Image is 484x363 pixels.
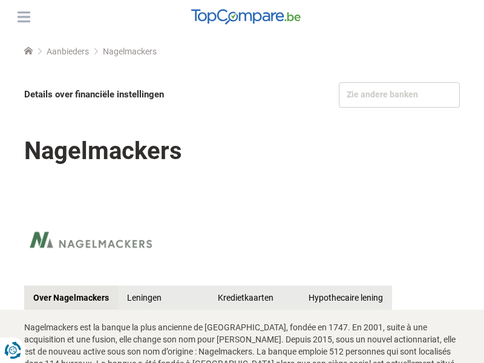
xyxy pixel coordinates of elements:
[24,128,460,174] h1: Nagelmackers
[209,286,299,310] a: Kredietkaarten
[24,82,240,107] div: Details over financiële instellingen
[24,286,118,310] a: Over Nagelmackers
[299,286,392,310] a: Hypothecaire lening
[118,286,209,310] a: Leningen
[24,47,33,56] a: Home
[103,47,157,56] span: Nagelmackers
[339,82,460,108] div: Zie andere banken
[191,9,301,25] img: TopCompare
[15,8,33,26] button: Menu
[24,207,157,273] img: Nagelmackers
[47,47,89,56] a: Aanbieders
